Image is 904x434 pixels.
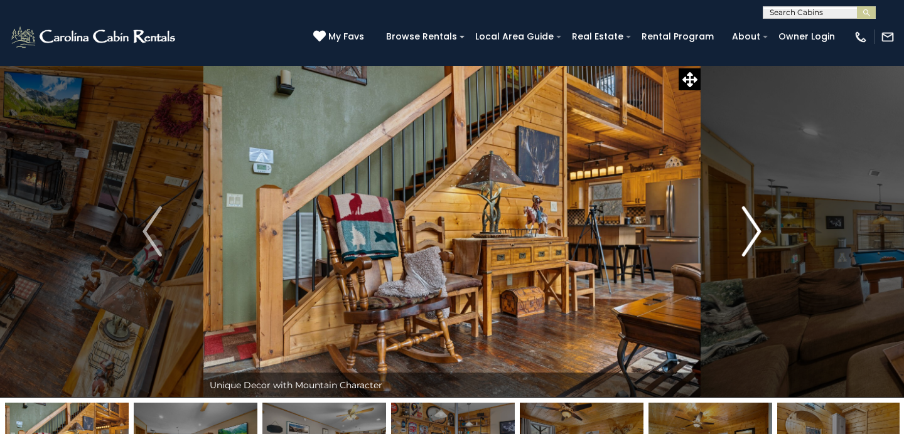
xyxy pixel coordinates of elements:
[726,27,767,46] a: About
[701,65,803,398] button: Next
[143,206,161,257] img: arrow
[101,65,203,398] button: Previous
[380,27,463,46] a: Browse Rentals
[881,30,895,44] img: mail-regular-white.png
[566,27,630,46] a: Real Estate
[313,30,367,44] a: My Favs
[854,30,868,44] img: phone-regular-white.png
[635,27,720,46] a: Rental Program
[772,27,841,46] a: Owner Login
[469,27,560,46] a: Local Area Guide
[328,30,364,43] span: My Favs
[742,206,761,257] img: arrow
[9,24,179,50] img: White-1-2.png
[203,373,701,398] div: Unique Decor with Mountain Character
